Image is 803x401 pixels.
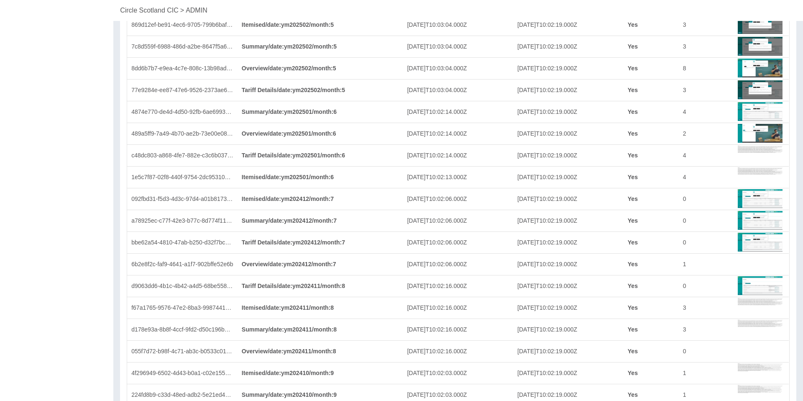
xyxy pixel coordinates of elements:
span: / month : 6 [312,108,337,115]
img: 1730973775-EE-clickScheduleButtons-maybe-already-scheduled-exception.png [738,275,782,296]
span: / date : ym202502 [268,65,311,72]
strong: Yes [628,348,638,355]
div: 2025-07-08T10:02:19.000Z [513,123,624,144]
strong: Yes [628,239,638,246]
div: 0 [679,188,734,210]
img: 1728381777-EE-grabReport-no-ready.png [738,362,782,383]
span: / month : 8 [320,283,345,289]
strong: Itemised [242,304,334,311]
span: / month : 5 [309,21,334,28]
span: / date : ym202412 [269,217,312,224]
strong: Yes [628,65,638,72]
span: / month : 6 [311,130,336,137]
span: / month : 8 [309,304,334,311]
img: 1735120933-EE-clickScheduleButtons-maybe-already-scheduled-exception.png [738,210,782,230]
span: / month : 5 [311,65,336,72]
div: 2025-01-08T10:02:14.000Z [403,144,513,166]
div: d9063dd6-4b1c-4b42-a4d5-68be558bcd65 [127,275,238,297]
div: 2025-07-08T10:02:19.000Z [513,297,624,319]
div: 1e5c7f87-02f8-440f-9754-2dc9531038cb [127,166,238,188]
div: 2025-07-08T10:02:19.000Z [513,253,624,275]
strong: Itemised [242,174,334,180]
img: 1736330573-EE-clickScheduleButtons-maybe-already-scheduled-exception.png [738,101,782,121]
div: 092fbd31-f5d3-4d3c-97d4-a01b81736342 [127,188,238,210]
div: 2024-12-25T10:02:06.000Z [403,188,513,210]
div: 2024-12-25T10:02:06.000Z [403,253,513,275]
div: 8 [679,57,734,79]
strong: Yes [628,283,638,289]
div: 2025-07-08T10:02:19.000Z [513,275,624,297]
strong: Summary [242,108,337,115]
div: 2 [679,123,734,144]
strong: Overview [242,130,336,137]
div: 3 [679,319,734,340]
div: c48dc803-a868-4fe7-882e-c3c6b0376cf3 [127,144,238,166]
div: 2025-07-08T10:02:19.000Z [513,166,624,188]
img: 1736330582-EE-grabOverview-json-exception-maybe-no-default-structure.png [738,123,782,143]
span: / date : ym202411 [269,326,312,333]
a: ADMIN [186,5,207,15]
div: 0 [679,340,734,362]
strong: Yes [628,261,638,267]
div: 4f296949-6502-4d43-b0a1-c02e155706f8 [127,362,238,384]
strong: Itemised [242,21,334,28]
div: 2025-07-08T10:02:19.000Z [513,57,624,79]
div: 7c8d559f-6988-486d-a2be-8647f5a6e262 [127,36,238,57]
strong: Itemised [242,195,334,202]
span: / date : ym202410 [266,370,309,376]
span: / month : 5 [320,87,345,93]
strong: Yes [628,304,638,311]
div: 4 [679,144,734,166]
span: / date : ym202410 [269,391,312,398]
div: 0 [679,275,734,297]
span: / date : ym202502 [277,87,320,93]
span: / date : ym202411 [266,304,309,311]
img: 1738922598-EE-clickScheduleButtons-maybe-already-scheduled-exception.png [738,80,782,100]
strong: Summary [242,326,337,333]
div: 4 [679,101,734,123]
div: bbe62a54-4810-47ab-b250-d32f7bc75d5f [127,231,238,253]
div: 3 [679,79,734,101]
strong: Yes [628,108,638,115]
div: a78925ec-c77f-42e3-b77c-8d774f11c5aa [127,210,238,231]
div: 2025-07-08T10:02:19.000Z [513,36,624,57]
div: 3 [679,36,734,57]
span: / date : ym202501 [269,108,312,115]
div: 2025-07-08T10:02:19.000Z [513,101,624,123]
strong: Summary [242,217,337,224]
div: 0 [679,210,734,231]
strong: Yes [628,87,638,93]
div: 2025-07-08T10:02:19.000Z [513,210,624,231]
div: 2024-11-07T10:02:16.000Z [403,297,513,319]
img: 1730973789-EE-grabReport-no-ready.png [738,297,782,317]
span: / month : 6 [309,174,334,180]
span: / date : ym202501 [277,152,320,159]
strong: Yes [628,152,638,159]
span: / date : ym202412 [266,195,309,202]
span: / month : 9 [309,370,334,376]
strong: Yes [628,326,638,333]
div: 2024-12-25T10:02:06.000Z [403,210,513,231]
a: Circle Scotland CIC [120,5,179,15]
strong: Itemised [242,370,334,376]
img: 1735120933-EE-clickScheduleButtons-maybe-already-scheduled-exception.png [738,232,782,252]
strong: Yes [628,195,638,202]
span: / date : ym202411 [277,283,320,289]
p: > [180,5,184,15]
strong: Overview [242,65,336,72]
img: 1736331132-EE-grabReport-no-ready.png [738,145,782,165]
span: / month : 7 [309,195,334,202]
img: 1738922594-EE-clickScheduleButtons-maybe-already-scheduled-exception.png [738,14,782,34]
strong: Yes [628,391,638,398]
span: / month : 7 [320,239,345,246]
div: 2025-07-08T10:02:19.000Z [513,340,624,362]
div: 2025-07-08T10:02:19.000Z [513,188,624,210]
div: 2024-12-25T10:02:06.000Z [403,231,513,253]
div: 2024-11-07T10:02:16.000Z [403,319,513,340]
div: d178e93a-8b8f-4ccf-9fd2-d50c196b8e3a [127,319,238,340]
span: / date : ym202412 [268,261,311,267]
strong: Yes [628,217,638,224]
span: / date : ym202412 [277,239,320,246]
img: 1735120932-EE-clickScheduleButtons-maybe-already-scheduled-exception.png [738,188,782,208]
